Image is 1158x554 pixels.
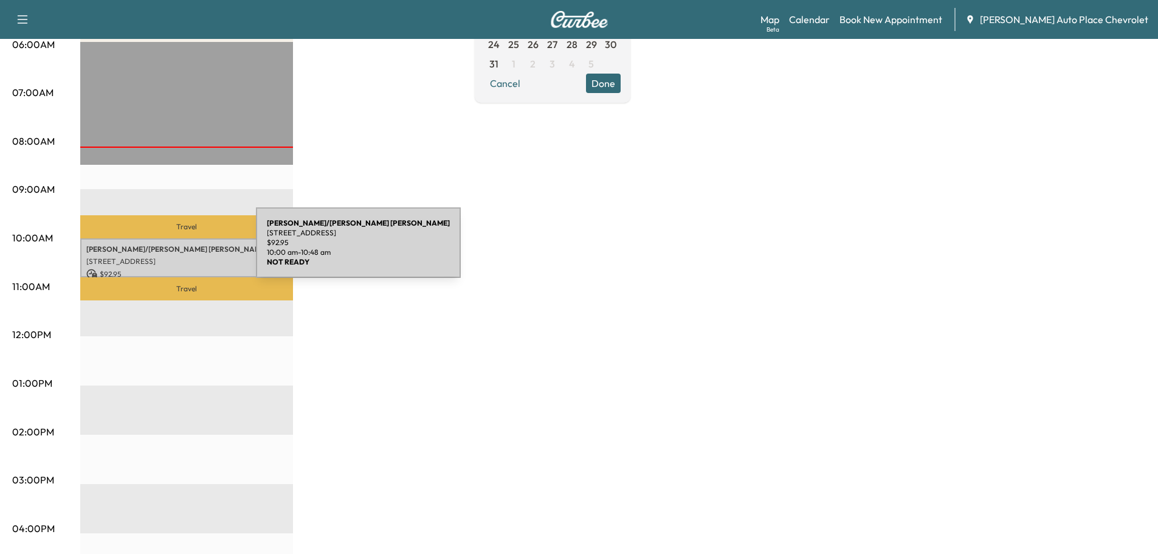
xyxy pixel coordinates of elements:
[484,74,526,93] button: Cancel
[267,248,450,257] p: 10:00 am - 10:48 am
[267,257,309,266] b: NOT READY
[605,37,616,52] span: 30
[12,473,54,487] p: 03:00PM
[12,424,54,439] p: 02:00PM
[586,74,621,93] button: Done
[12,279,50,294] p: 11:00AM
[488,37,500,52] span: 24
[80,277,293,300] p: Travel
[839,12,942,27] a: Book New Appointment
[767,25,779,34] div: Beta
[267,238,450,248] p: $ 92.95
[86,269,287,280] p: $ 92.95
[489,57,498,71] span: 31
[528,37,539,52] span: 26
[550,57,555,71] span: 3
[588,57,594,71] span: 5
[12,182,55,196] p: 09:00AM
[80,215,293,238] p: Travel
[12,376,52,390] p: 01:00PM
[586,37,597,52] span: 29
[12,230,53,245] p: 10:00AM
[86,257,287,266] p: [STREET_ADDRESS]
[530,57,536,71] span: 2
[567,37,577,52] span: 28
[12,85,53,100] p: 07:00AM
[789,12,830,27] a: Calendar
[512,57,515,71] span: 1
[980,12,1148,27] span: [PERSON_NAME] Auto Place Chevrolet
[267,228,450,238] p: [STREET_ADDRESS]
[547,37,557,52] span: 27
[12,327,51,342] p: 12:00PM
[12,521,55,536] p: 04:00PM
[12,134,55,148] p: 08:00AM
[12,37,55,52] p: 06:00AM
[550,11,608,28] img: Curbee Logo
[508,37,519,52] span: 25
[86,244,287,254] p: [PERSON_NAME]/[PERSON_NAME] [PERSON_NAME]
[569,57,575,71] span: 4
[760,12,779,27] a: MapBeta
[267,218,450,227] b: [PERSON_NAME]/[PERSON_NAME] [PERSON_NAME]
